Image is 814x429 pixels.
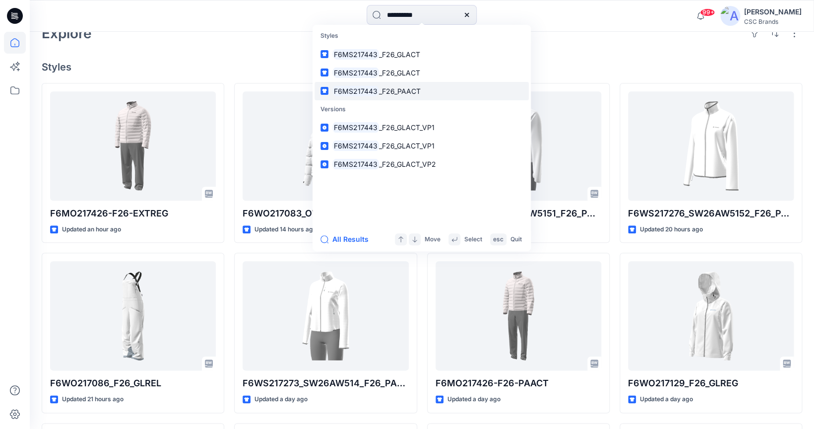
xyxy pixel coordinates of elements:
[50,376,216,390] p: F6WO217086_F26_GLREL
[510,234,522,245] p: Quit
[254,394,308,405] p: Updated a day ago
[42,61,802,73] h4: Styles
[493,234,503,245] p: esc
[436,376,601,390] p: F6MO217426-F26-PAACT
[447,394,501,405] p: Updated a day ago
[332,140,379,151] mark: F6MS217443
[640,224,703,235] p: Updated 20 hours ago
[379,123,435,132] span: _F26_GLACT_VP1
[744,18,802,25] div: CSC Brands
[379,50,420,59] span: _F26_GLACT
[50,207,216,220] p: F6MO217426-F26-EXTREG
[379,69,420,77] span: _F26_GLACT
[332,158,379,170] mark: F6MS217443
[62,224,121,235] p: Updated an hour ago
[744,6,802,18] div: [PERSON_NAME]
[314,100,529,119] p: Versions
[320,233,375,245] button: All Results
[314,27,529,45] p: Styles
[314,137,529,155] a: F6MS217443_F26_GLACT_VP1
[243,91,408,201] a: F6WO217083_OW26W1084_F26_GLREG
[314,118,529,137] a: F6MS217443_F26_GLACT_VP1
[332,122,379,133] mark: F6MS217443
[254,224,316,235] p: Updated 14 hours ago
[243,376,408,390] p: F6WS217273_SW26AW514_F26_PAACT_VFA1
[314,45,529,64] a: F6MS217443_F26_GLACT
[332,67,379,78] mark: F6MS217443
[314,64,529,82] a: F6MS217443_F26_GLACT
[50,261,216,370] a: F6WO217086_F26_GLREL
[243,207,408,220] p: F6WO217083_OW26W1084_F26_GLREG
[464,234,482,245] p: Select
[425,234,440,245] p: Move
[628,207,794,220] p: F6WS217276_SW26AW5152_F26_PAREG_VFA
[640,394,693,405] p: Updated a day ago
[720,6,740,26] img: avatar
[379,160,436,168] span: _F26_GLACT_VP2
[379,142,435,150] span: _F26_GLACT_VP1
[628,91,794,201] a: F6WS217276_SW26AW5152_F26_PAREG_VFA
[50,91,216,201] a: F6MO217426-F26-EXTREG
[62,394,124,405] p: Updated 21 hours ago
[332,49,379,60] mark: F6MS217443
[628,261,794,370] a: F6WO217129_F26_GLREG
[332,85,379,97] mark: F6MS217443
[436,261,601,370] a: F6MO217426-F26-PAACT
[42,25,92,41] h2: Explore
[243,261,408,370] a: F6WS217273_SW26AW514_F26_PAACT_VFA1
[314,82,529,100] a: F6MS217443_F26_PAACT
[379,87,421,95] span: _F26_PAACT
[700,8,715,16] span: 99+
[628,376,794,390] p: F6WO217129_F26_GLREG
[314,155,529,173] a: F6MS217443_F26_GLACT_VP2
